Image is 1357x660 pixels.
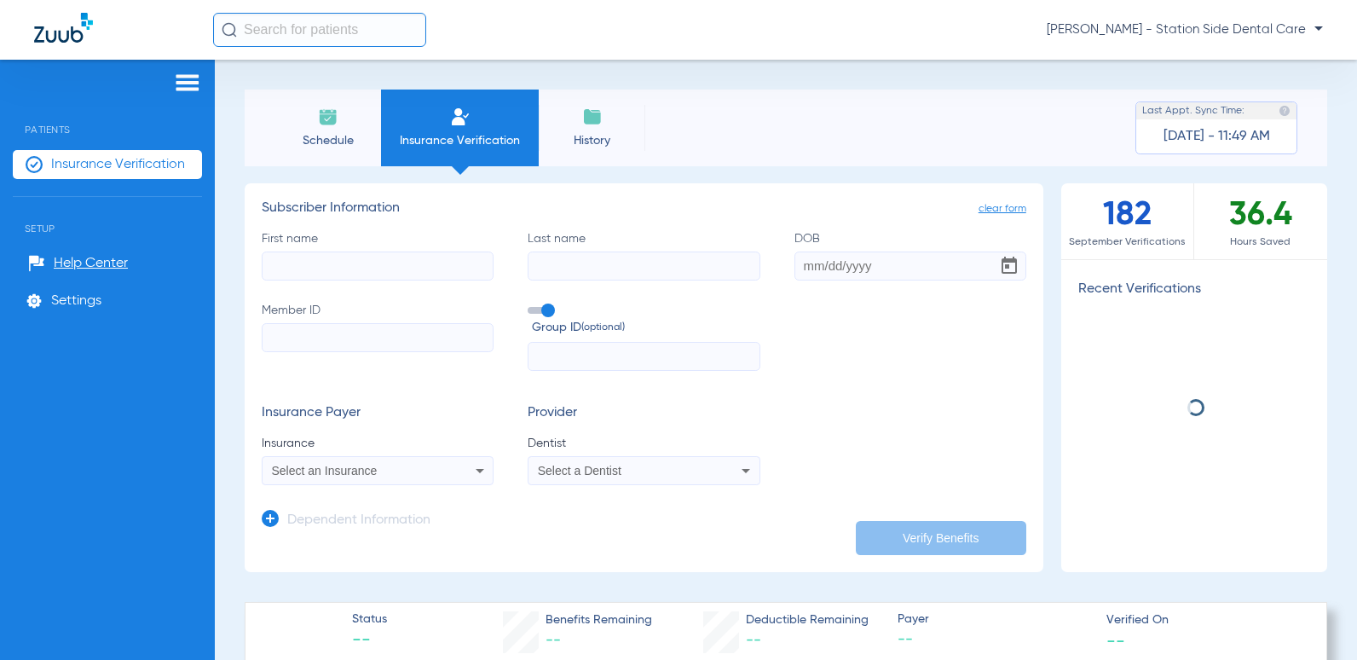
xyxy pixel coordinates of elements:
[551,132,632,149] span: History
[794,230,1026,281] label: DOB
[546,633,561,648] span: --
[1194,234,1327,251] span: Hours Saved
[28,255,128,272] a: Help Center
[352,629,387,653] span: --
[51,156,185,173] span: Insurance Verification
[287,512,430,530] h3: Dependent Information
[222,22,237,38] img: Search Icon
[51,292,101,310] span: Settings
[532,319,759,337] span: Group ID
[262,200,1026,217] h3: Subscriber Information
[794,252,1026,281] input: DOBOpen calendar
[1061,183,1194,259] div: 182
[13,98,202,136] span: Patients
[582,107,603,127] img: History
[1106,631,1125,649] span: --
[856,521,1026,555] button: Verify Benefits
[898,629,1091,651] span: --
[1106,611,1300,629] span: Verified On
[54,255,128,272] span: Help Center
[546,611,652,629] span: Benefits Remaining
[979,200,1026,217] span: clear form
[528,435,759,452] span: Dentist
[1061,281,1327,298] h3: Recent Verifications
[528,405,759,422] h3: Provider
[34,13,93,43] img: Zuub Logo
[262,302,494,372] label: Member ID
[272,464,378,478] span: Select an Insurance
[528,230,759,281] label: Last name
[213,13,426,47] input: Search for patients
[287,132,368,149] span: Schedule
[898,611,1091,628] span: Payer
[450,107,471,127] img: Manual Insurance Verification
[394,132,526,149] span: Insurance Verification
[1279,105,1291,117] img: last sync help info
[318,107,338,127] img: Schedule
[262,323,494,352] input: Member ID
[1194,183,1327,259] div: 36.4
[746,633,761,648] span: --
[262,230,494,281] label: First name
[1047,21,1323,38] span: [PERSON_NAME] - Station Side Dental Care
[174,72,201,93] img: hamburger-icon
[262,405,494,422] h3: Insurance Payer
[538,464,621,478] span: Select a Dentist
[13,197,202,234] span: Setup
[581,319,625,337] small: (optional)
[528,252,759,281] input: Last name
[1061,234,1193,251] span: September Verifications
[992,249,1026,283] button: Open calendar
[262,435,494,452] span: Insurance
[262,252,494,281] input: First name
[1164,128,1270,145] span: [DATE] - 11:49 AM
[1142,102,1244,119] span: Last Appt. Sync Time:
[746,611,869,629] span: Deductible Remaining
[352,611,387,628] span: Status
